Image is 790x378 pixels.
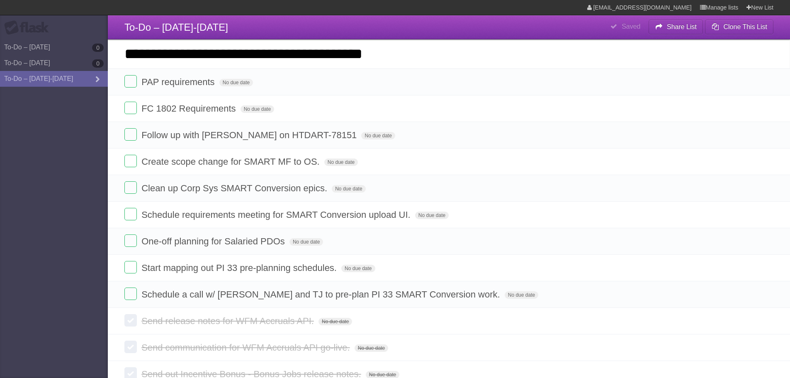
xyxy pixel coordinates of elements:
[505,291,538,299] span: No due date
[622,23,640,30] b: Saved
[324,159,358,166] span: No due date
[355,344,388,352] span: No due date
[141,183,329,193] span: Clean up Corp Sys SMART Conversion epics.
[667,23,697,30] b: Share List
[289,238,323,246] span: No due date
[141,210,413,220] span: Schedule requirements meeting for SMART Conversion upload UI.
[141,316,316,326] span: Send release notes for WFM Accruals API.
[124,75,137,88] label: Done
[141,156,322,167] span: Create scope change for SMART MF to OS.
[124,181,137,194] label: Done
[141,103,238,114] span: FC 1802 Requirements
[124,341,137,353] label: Done
[141,130,359,140] span: Follow up with [PERSON_NAME] on HTDART-78151
[124,22,228,33] span: To-Do – [DATE]-[DATE]
[124,128,137,141] label: Done
[723,23,767,30] b: Clone This List
[4,20,54,35] div: Flask
[219,79,253,86] span: No due date
[124,102,137,114] label: Done
[415,212,449,219] span: No due date
[141,289,502,300] span: Schedule a call w/ [PERSON_NAME] and TJ to pre-plan PI 33 SMART Conversion work.
[141,342,352,353] span: Send communication for WFM Accruals API go-live.
[124,261,137,273] label: Done
[341,265,375,272] span: No due date
[92,44,104,52] b: 0
[124,288,137,300] label: Done
[649,20,703,34] button: Share List
[141,263,339,273] span: Start mapping out PI 33 pre-planning schedules.
[141,77,217,87] span: PAP requirements
[705,20,773,34] button: Clone This List
[332,185,365,193] span: No due date
[241,105,274,113] span: No due date
[318,318,352,325] span: No due date
[141,236,287,246] span: One-off planning for Salaried PDOs
[124,314,137,327] label: Done
[124,208,137,220] label: Done
[92,59,104,68] b: 0
[124,155,137,167] label: Done
[124,234,137,247] label: Done
[361,132,395,139] span: No due date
